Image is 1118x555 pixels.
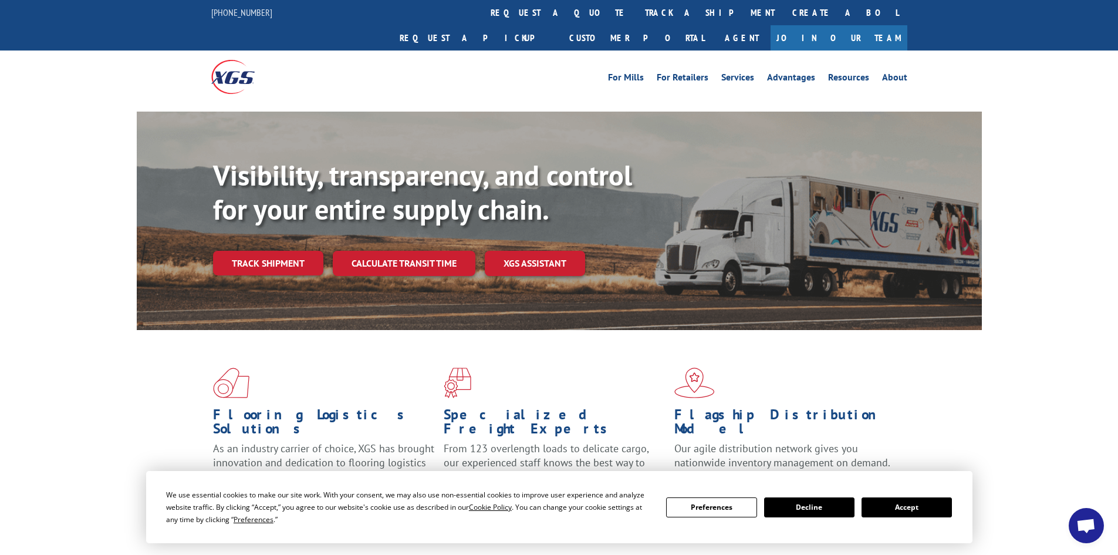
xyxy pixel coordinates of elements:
[608,73,644,86] a: For Mills
[674,442,890,469] span: Our agile distribution network gives you nationwide inventory management on demand.
[674,368,715,398] img: xgs-icon-flagship-distribution-model-red
[862,497,952,517] button: Accept
[234,514,273,524] span: Preferences
[713,25,771,51] a: Agent
[213,408,435,442] h1: Flooring Logistics Solutions
[444,408,666,442] h1: Specialized Freight Experts
[764,497,854,517] button: Decline
[485,251,585,276] a: XGS ASSISTANT
[211,6,272,18] a: [PHONE_NUMBER]
[560,25,713,51] a: Customer Portal
[666,497,756,517] button: Preferences
[721,73,754,86] a: Services
[391,25,560,51] a: Request a pickup
[828,73,869,86] a: Resources
[771,25,907,51] a: Join Our Team
[1069,508,1104,543] a: Open chat
[469,502,512,512] span: Cookie Policy
[213,157,632,227] b: Visibility, transparency, and control for your entire supply chain.
[213,368,249,398] img: xgs-icon-total-supply-chain-intelligence-red
[657,73,708,86] a: For Retailers
[767,73,815,86] a: Advantages
[146,471,972,543] div: Cookie Consent Prompt
[882,73,907,86] a: About
[444,442,666,494] p: From 123 overlength loads to delicate cargo, our experienced staff knows the best way to move you...
[213,251,323,275] a: Track shipment
[213,442,434,483] span: As an industry carrier of choice, XGS has brought innovation and dedication to flooring logistics...
[333,251,475,276] a: Calculate transit time
[674,408,896,442] h1: Flagship Distribution Model
[444,368,471,398] img: xgs-icon-focused-on-flooring-red
[166,489,652,526] div: We use essential cookies to make our site work. With your consent, we may also use non-essential ...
